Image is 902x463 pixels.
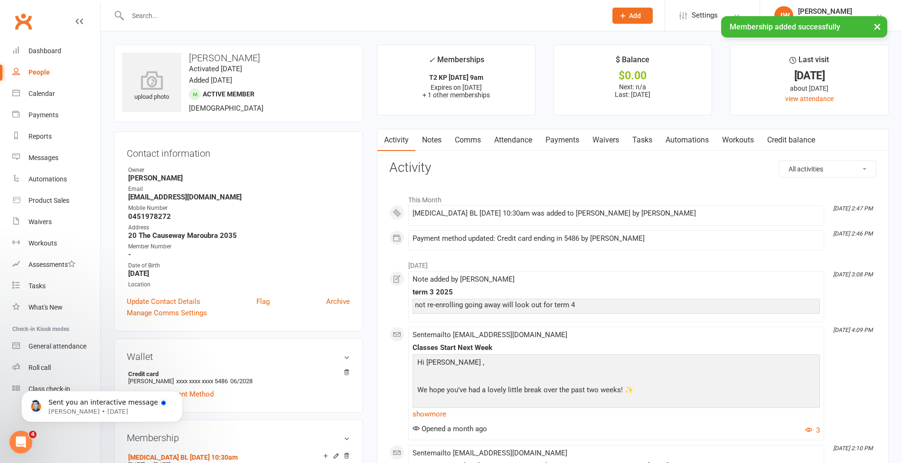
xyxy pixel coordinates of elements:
div: Using Class Kiosk Mode [19,272,159,282]
h3: Membership [127,433,350,443]
iframe: Intercom live chat [9,431,32,454]
a: Dashboard [12,40,100,62]
div: term 3 2025 [413,288,820,296]
div: Payments [28,111,58,119]
div: Calendar [28,90,55,97]
div: Membership added successfully [721,16,887,38]
span: 06/2028 [230,378,253,385]
li: [DATE] [389,255,876,271]
div: Dashboard [28,47,61,55]
button: Search for help [14,173,176,192]
div: Classes Start Next Week [413,344,820,352]
p: We hope you’ve had a lovely little break over the past two weeks! ✨ [415,384,817,398]
a: Archive [326,296,350,307]
a: Tasks [12,275,100,297]
div: Last visit [789,54,829,71]
div: Set up a new member waiver [19,255,159,265]
li: This Month [389,190,876,205]
strong: 20 The Causeway Maroubra 2035 [128,231,350,240]
a: What's New [12,297,100,318]
i: ✓ [429,56,435,65]
div: Memberships [429,54,484,71]
i: [DATE] 2:10 PM [833,445,873,452]
div: Workouts [28,239,57,247]
i: [DATE] 2:47 PM [833,205,873,212]
div: upload photo [122,71,181,102]
div: People [28,68,50,76]
div: Profile image for Jessica [37,15,56,34]
div: Reports [28,132,52,140]
div: Assessments [28,261,75,268]
a: Automations [659,129,715,151]
a: Workouts [715,129,761,151]
div: AI Agent and team can help [19,146,159,156]
h3: Wallet [127,351,350,362]
i: [DATE] 2:46 PM [833,230,873,237]
span: Help [150,320,166,327]
h3: [PERSON_NAME] [122,53,355,63]
p: Next: n/a Last: [DATE] [563,83,703,98]
div: Waivers [28,218,52,226]
a: Automations [12,169,100,190]
span: 4 [29,431,37,438]
a: People [12,62,100,83]
div: $ Balance [616,54,649,71]
button: Messages [63,296,126,334]
strong: [DATE] [128,269,350,278]
div: Let your prospects or members book and pay for classes or events online. [14,223,176,251]
div: Set up a new member waiver [14,251,176,268]
div: Product Sales [28,197,69,204]
div: Ask a questionAI Agent and team can help [9,128,180,164]
button: × [869,16,886,37]
button: 3 [805,425,820,436]
div: Email [128,185,350,194]
iframe: Intercom notifications message [7,371,197,437]
div: How do I convert non-attending contacts to members or prospects? [14,196,176,223]
div: Address [128,223,350,232]
div: $0.00 [563,71,703,81]
p: Hi [PERSON_NAME] , [415,357,817,370]
a: Manage Comms Settings [127,307,207,319]
div: Member Number [128,242,350,251]
div: Automations [28,175,67,183]
a: view attendance [785,95,834,103]
strong: [PERSON_NAME] [128,174,350,182]
div: General attendance [28,342,86,350]
a: Tasks [626,129,659,151]
p: Hi [PERSON_NAME] 👋 [19,67,171,100]
div: Profile image for Bec [55,15,74,34]
div: What's New [28,303,63,311]
a: show more [413,407,820,421]
li: [PERSON_NAME] [127,369,350,386]
div: Mobile Number [128,204,350,213]
a: Flag [256,296,270,307]
a: Assessments [12,254,100,275]
div: [MEDICAL_DATA] BL [DATE] 10:30am was added to [PERSON_NAME] by [PERSON_NAME] [413,209,820,217]
strong: - [128,250,350,259]
span: Messages [79,320,112,327]
span: + 1 other memberships [423,91,490,99]
a: Payments [12,104,100,126]
span: xxxx xxxx xxxx 5486 [176,378,228,385]
div: Ask a question [19,136,159,146]
span: Add [629,12,641,19]
a: Product Sales [12,190,100,211]
div: Let your prospects or members book and pay for classes or events online. [19,227,159,247]
span: Active member [203,90,254,98]
a: Workouts [12,233,100,254]
a: Calendar [12,83,100,104]
div: How do I convert non-attending contacts to members or prospects? [19,199,159,219]
input: Search... [125,9,600,22]
a: [MEDICAL_DATA] BL [DATE] 10:30am [128,454,238,461]
a: Roll call [12,357,100,378]
div: Roll call [28,364,51,371]
span: Expires on [DATE] [431,84,482,91]
span: Opened a month ago [413,425,487,433]
span: Search for help [19,178,77,188]
time: Activated [DATE] [189,65,242,73]
strong: Credit card [128,370,345,378]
